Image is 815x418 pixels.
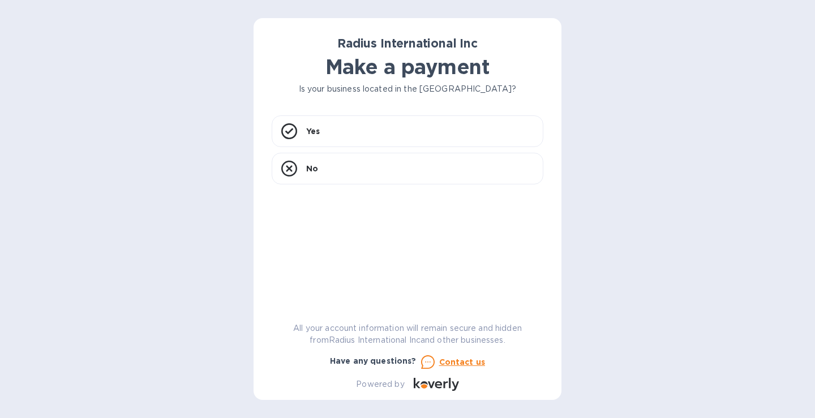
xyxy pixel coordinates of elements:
[306,126,320,137] p: Yes
[439,357,486,367] u: Contact us
[330,356,417,365] b: Have any questions?
[337,36,478,50] b: Radius International Inc
[272,55,543,79] h1: Make a payment
[356,378,404,390] p: Powered by
[306,163,318,174] p: No
[272,322,543,346] p: All your account information will remain secure and hidden from Radius International Inc and othe...
[272,83,543,95] p: Is your business located in the [GEOGRAPHIC_DATA]?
